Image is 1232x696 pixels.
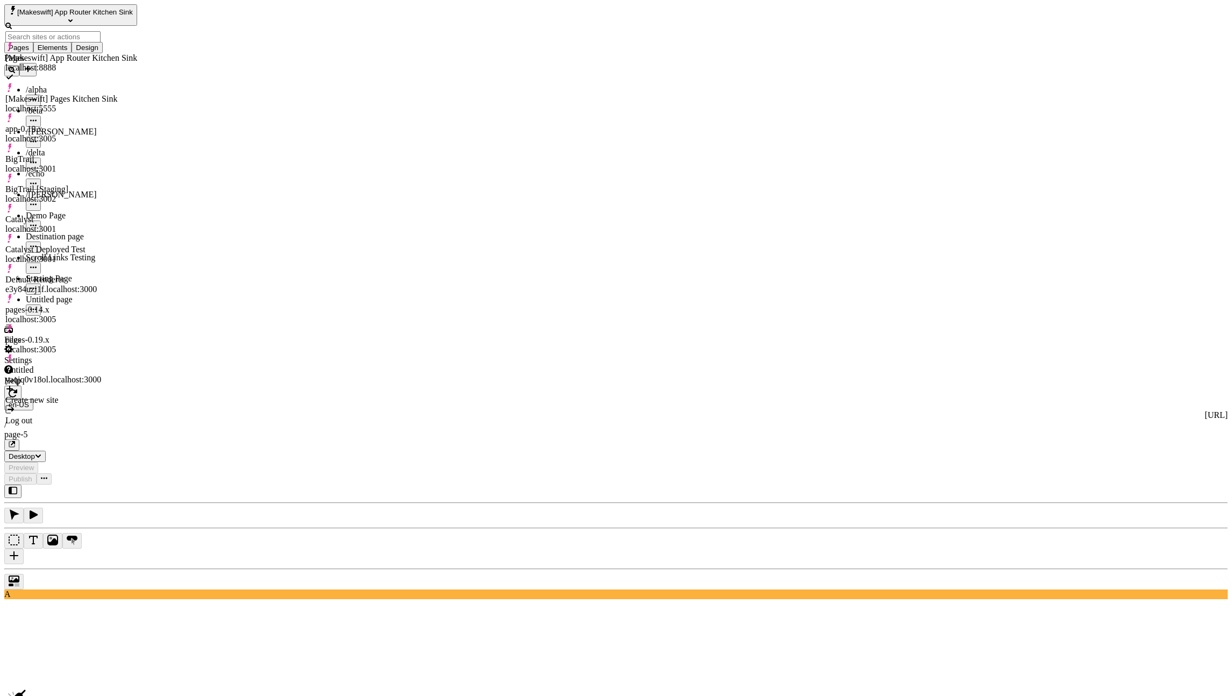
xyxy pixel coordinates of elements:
div: Create new site [5,395,137,405]
div: Files [4,335,153,345]
div: e3y84uzj1f.localhost:3000 [5,285,137,294]
span: Publish [9,475,32,483]
div: Catalyst [5,215,137,224]
div: localhost:8888 [5,63,137,73]
div: localhost:3001 [5,224,137,234]
div: app-0.19.x [5,124,137,134]
div: Help [4,376,153,386]
div: Default Renderer [5,275,137,285]
button: Select site [4,4,137,26]
div: [Makeswift] App Router Kitchen Sink [5,53,137,63]
input: Search sites or actions [5,31,101,42]
span: Desktop [9,452,35,460]
button: Pages [4,42,33,53]
div: [Makeswift] Pages Kitchen Sink [5,94,137,104]
div: / [4,420,1228,430]
div: Untitled [5,365,137,375]
div: Suggestions [5,42,137,425]
div: A [4,590,1228,599]
button: Preview [4,462,38,473]
div: localhost:5555 [5,104,137,113]
span: Preview [9,464,34,472]
div: localhost:3001 [5,254,137,264]
div: BigTrail [5,154,137,164]
p: Cookie Test Route [4,9,157,18]
button: Box [4,533,24,549]
div: BigTrail [Staging] [5,184,137,194]
div: [URL] [4,410,1228,420]
button: Image [43,533,62,549]
span: [Makeswift] App Router Kitchen Sink [17,8,133,16]
button: Desktop [4,451,46,462]
div: localhost:3002 [5,194,137,204]
button: Button [62,533,82,549]
div: Log out [5,416,137,425]
div: Settings [4,356,153,365]
div: localhost:3005 [5,315,137,324]
button: Publish [4,473,37,485]
div: yaqjq0v18ol.localhost:3000 [5,375,137,385]
button: Text [24,533,43,549]
div: pages-0.14.x [5,305,137,315]
div: localhost:3005 [5,134,137,144]
button: Open locale picker [4,399,33,410]
div: page-5 [4,430,1228,439]
div: pages-0.19.x [5,335,137,345]
div: Pages [4,53,153,63]
div: Catalyst Deployed Test [5,245,137,254]
div: localhost:3005 [5,345,137,354]
div: localhost:3001 [5,164,137,174]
